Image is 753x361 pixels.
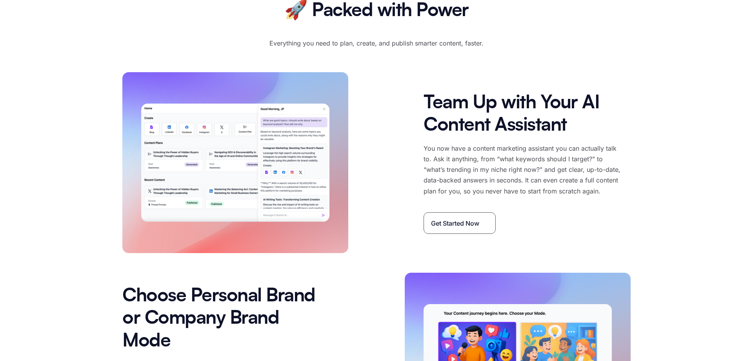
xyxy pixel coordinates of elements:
[424,92,631,137] h2: Team Up with Your AI Content Assistant
[244,38,509,49] div: Everything you need to plan, create, and publish smarter content, faster.
[424,143,620,197] p: You now have a content marketing assistant you can actually talk to. Ask it anything, from “what ...
[122,285,329,353] h2: Choose Personal Brand or Company Brand Mode
[431,218,479,229] div: Get Started Now
[424,212,496,234] a: Get Started Now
